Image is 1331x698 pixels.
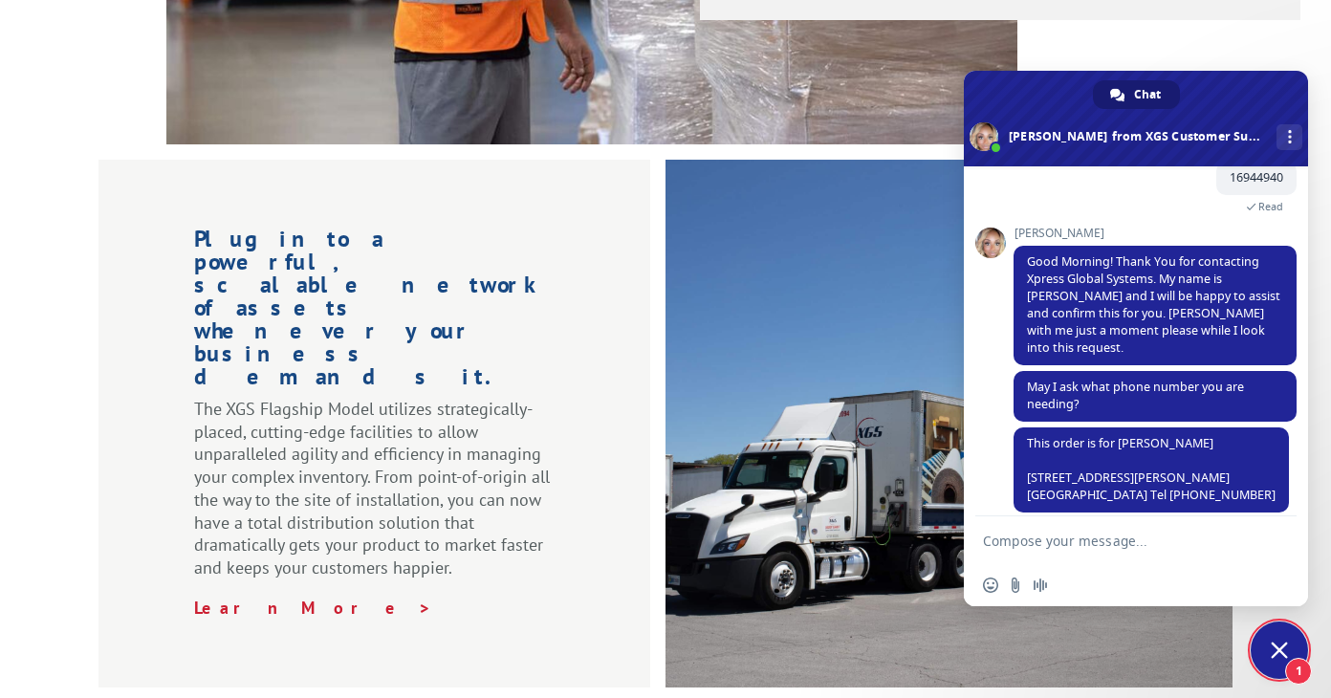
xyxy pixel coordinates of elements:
span: May I ask what phone number you are needing? [1027,379,1244,412]
h1: Plug into a powerful, scalable network of assets whenever your business demands it. [194,228,555,398]
span: [PERSON_NAME] [1014,227,1297,240]
span: Good Morning! Thank You for contacting Xpress Global Systems. My name is [PERSON_NAME] and I will... [1027,253,1280,356]
span: Chat [1134,80,1161,109]
textarea: Compose your message... [983,516,1251,564]
span: Send a file [1008,578,1023,593]
span: 16944940 [1230,169,1283,185]
a: Learn More > [194,597,432,619]
span: 1 [1285,658,1312,685]
span: Insert an emoji [983,578,998,593]
span: Read [1258,200,1283,213]
a: Chat [1093,80,1180,109]
span: This order is for [PERSON_NAME] [STREET_ADDRESS][PERSON_NAME] [GEOGRAPHIC_DATA] Tel [PHONE_NUMBER] [1027,435,1276,503]
span: Audio message [1033,578,1048,593]
a: Close chat [1251,622,1308,679]
p: The XGS Flagship Model utilizes strategically-placed, cutting-edge facilities to allow unparallel... [194,398,555,597]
